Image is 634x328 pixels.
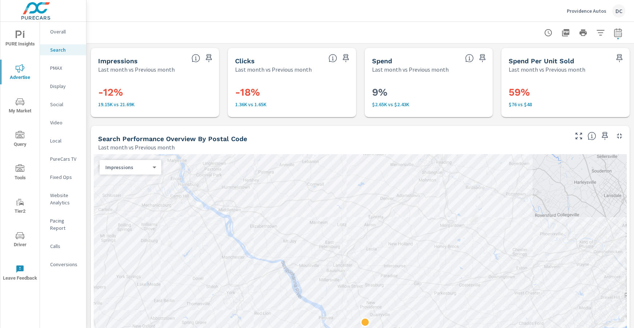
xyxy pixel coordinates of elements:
span: Save this to your personalized report [340,52,352,64]
h5: Clicks [235,57,255,65]
p: Pacing Report [50,217,80,232]
span: Tools [3,164,37,182]
p: Last month vs Previous month [372,65,449,74]
span: Save this to your personalized report [477,52,488,64]
p: Providence Autos [567,8,606,14]
p: Overall [50,28,80,35]
p: Display [50,83,80,90]
p: PureCars TV [50,155,80,163]
span: Driver [3,231,37,249]
div: Pacing Report [40,215,86,233]
div: PureCars TV [40,153,86,164]
span: My Market [3,97,37,115]
div: DC [612,4,625,17]
span: Leave Feedback [3,265,37,283]
h3: -12% [98,86,212,99]
p: Local [50,137,80,144]
h3: 59% [509,86,622,99]
h3: -18% [235,86,349,99]
span: Save this to your personalized report [614,52,625,64]
span: Understand Search performance data by postal code. Individual postal codes can be selected and ex... [587,132,596,140]
span: Query [3,131,37,149]
p: Social [50,101,80,108]
p: Website Analytics [50,192,80,206]
div: Conversions [40,259,86,270]
button: Make Fullscreen [573,130,585,142]
div: Social [40,99,86,110]
span: Save this to your personalized report [203,52,215,64]
p: 1,355 vs 1,647 [235,101,349,107]
p: Last month vs Previous month [98,65,175,74]
p: $2,650 vs $2,435 [372,101,486,107]
div: Impressions [100,164,156,171]
h5: Spend Per Unit Sold [509,57,574,65]
span: Tier2 [3,198,37,216]
span: Advertise [3,64,37,82]
p: Search [50,46,80,53]
h5: Impressions [98,57,138,65]
button: Apply Filters [593,25,608,40]
div: Search [40,44,86,55]
div: Calls [40,241,86,252]
p: Impressions [105,164,150,171]
span: The number of times an ad was shown on your behalf. [191,54,200,63]
p: Video [50,119,80,126]
p: Last month vs Previous month [98,143,175,152]
p: Conversions [50,261,80,268]
p: 19,154 vs 21,692 [98,101,212,107]
button: Minimize Widget [614,130,625,142]
button: Select Date Range [611,25,625,40]
span: The number of times an ad was clicked by a consumer. [328,54,337,63]
div: Overall [40,26,86,37]
button: Print Report [576,25,590,40]
h3: 9% [372,86,486,99]
div: Website Analytics [40,190,86,208]
p: Last month vs Previous month [235,65,312,74]
p: Calls [50,243,80,250]
h5: Spend [372,57,392,65]
span: Save this to your personalized report [599,130,611,142]
div: Display [40,81,86,92]
p: PMAX [50,64,80,72]
button: "Export Report to PDF" [558,25,573,40]
p: Fixed Ops [50,173,80,181]
div: Local [40,135,86,146]
span: PURE Insights [3,31,37,48]
div: PMAX [40,63,86,73]
span: The amount of money spent on advertising during the period. [465,54,474,63]
p: Last month vs Previous month [509,65,585,74]
h5: Search Performance Overview By Postal Code [98,135,247,143]
div: nav menu [0,22,40,289]
div: Video [40,117,86,128]
div: Fixed Ops [40,172,86,183]
p: $76 vs $48 [509,101,622,107]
